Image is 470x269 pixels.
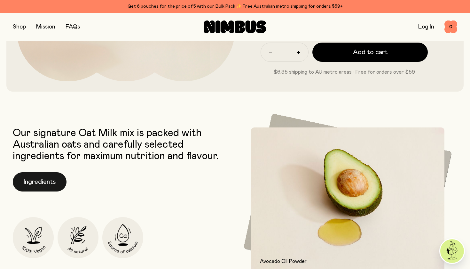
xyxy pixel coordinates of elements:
span: Add to cart [353,48,388,57]
a: Log In [418,24,434,30]
a: Mission [36,24,55,30]
p: $6.95 shipping to AU metro areas · Free for orders over $59 [261,68,428,76]
img: agent [440,239,464,263]
a: FAQs [66,24,80,30]
p: Our signature Oat Milk mix is packed with Australian oats and carefully selected ingredients for ... [13,127,232,162]
button: Add to cart [312,43,428,62]
button: 0 [444,20,457,33]
p: Avocado Oil Powder [260,257,435,265]
button: Ingredients [13,172,67,192]
div: Get 6 pouches for the price of 5 with our Bulk Pack ✨ Free Australian metro shipping for orders $59+ [13,3,457,10]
